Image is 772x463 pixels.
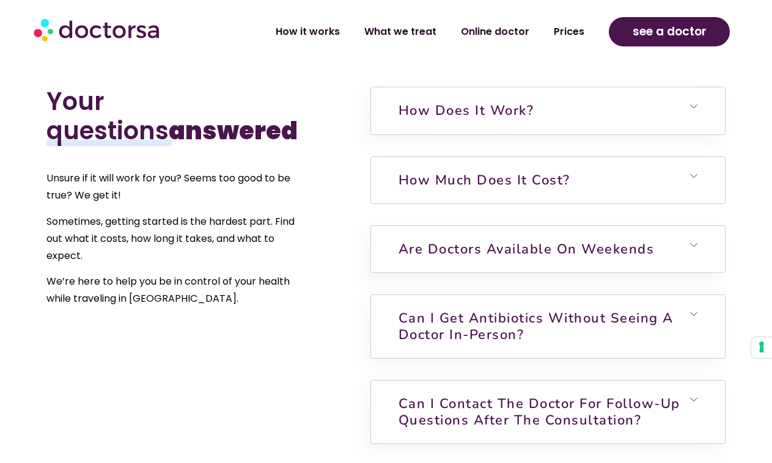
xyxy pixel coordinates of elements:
a: Online doctor [449,18,542,46]
h2: Your questions [46,87,303,145]
h6: Can I contact the doctor for follow-up questions after the consultation? [371,381,726,443]
nav: Menu [207,18,597,46]
a: Can I get antibiotics without seeing a doctor in-person? [399,309,674,343]
span: see a doctor [633,22,707,42]
p: We’re here to help you be in control of your health while traveling in [GEOGRAPHIC_DATA]. [46,273,303,307]
a: What we treat [352,18,449,46]
a: Are doctors available on weekends [399,240,655,258]
h6: Can I get antibiotics without seeing a doctor in-person? [371,295,726,358]
a: see a doctor [609,17,730,46]
a: Prices [542,18,597,46]
h6: How much does it cost? [371,157,726,203]
button: Your consent preferences for tracking technologies [751,337,772,358]
b: answered [169,114,298,148]
h6: How does it work? [371,87,726,134]
p: Unsure if it will work for you? Seems too good to be true? We get it! [46,170,303,204]
p: Sometimes, getting started is the hardest part. Find out what it costs, how long it takes, and wh... [46,213,303,264]
a: How it works [263,18,352,46]
h6: Are doctors available on weekends [371,226,726,272]
a: How does it work? [399,101,534,120]
a: How much does it cost? [399,171,570,189]
a: Can I contact the doctor for follow-up questions after the consultation? [399,395,680,429]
